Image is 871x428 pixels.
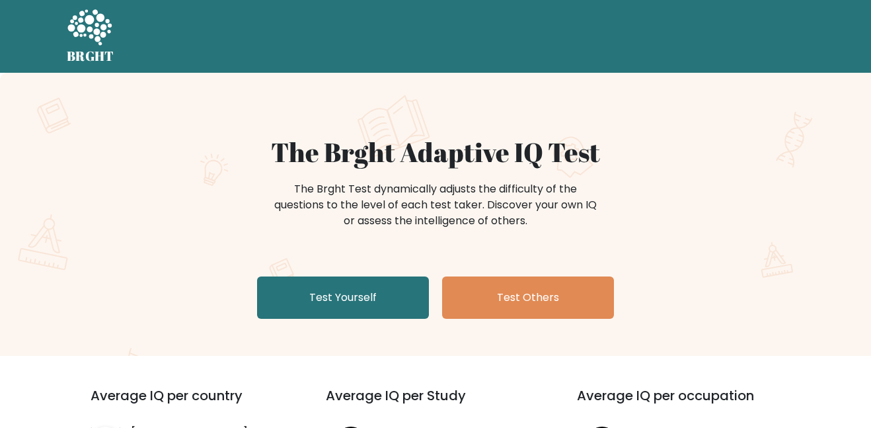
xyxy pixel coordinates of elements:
[257,277,429,319] a: Test Yourself
[113,136,758,168] h1: The Brght Adaptive IQ Test
[326,388,545,419] h3: Average IQ per Study
[67,5,114,67] a: BRGHT
[91,388,278,419] h3: Average IQ per country
[67,48,114,64] h5: BRGHT
[577,388,796,419] h3: Average IQ per occupation
[270,181,601,229] div: The Brght Test dynamically adjusts the difficulty of the questions to the level of each test take...
[442,277,614,319] a: Test Others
